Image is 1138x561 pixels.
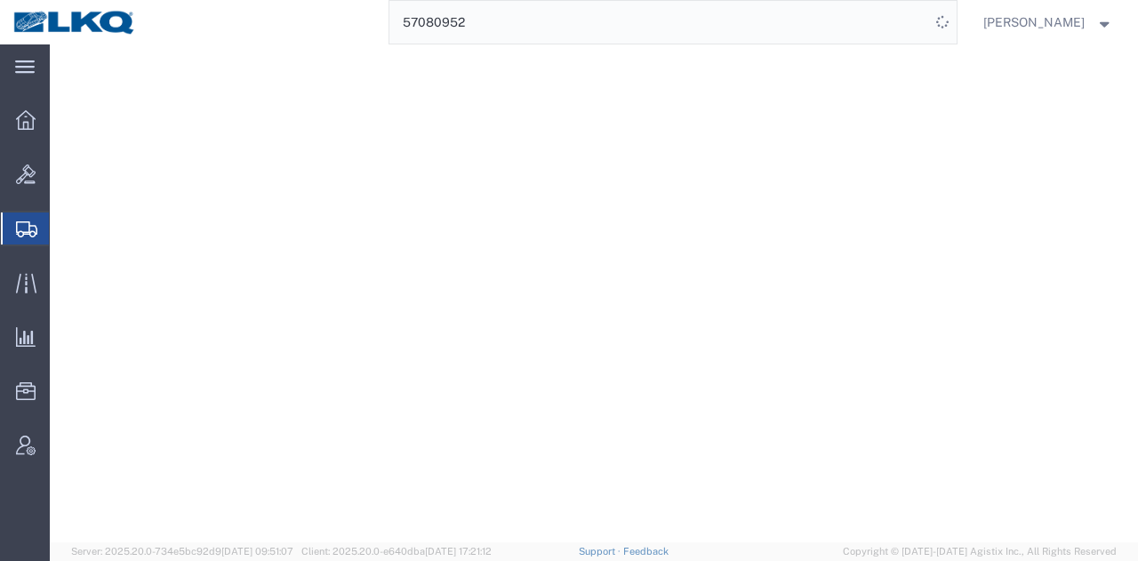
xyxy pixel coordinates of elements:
span: [DATE] 17:21:12 [425,546,492,557]
iframe: FS Legacy Container [50,44,1138,542]
span: [DATE] 09:51:07 [221,546,293,557]
span: Server: 2025.20.0-734e5bc92d9 [71,546,293,557]
span: Rajasheker Reddy [983,12,1085,32]
a: Support [579,546,623,557]
span: Client: 2025.20.0-e640dba [301,546,492,557]
img: logo [12,9,137,36]
button: [PERSON_NAME] [982,12,1114,33]
input: Search for shipment number, reference number [389,1,930,44]
a: Feedback [623,546,669,557]
span: Copyright © [DATE]-[DATE] Agistix Inc., All Rights Reserved [843,544,1117,559]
